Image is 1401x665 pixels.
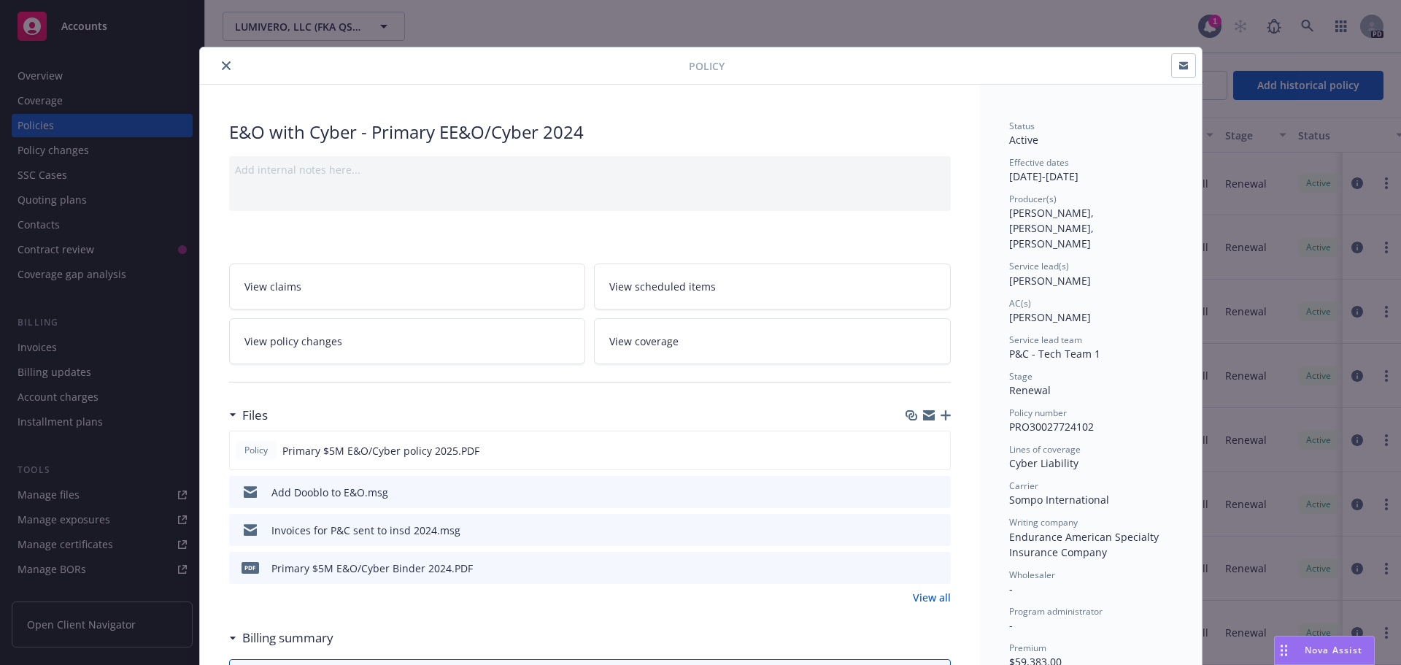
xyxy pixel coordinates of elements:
[913,590,951,605] a: View all
[1009,120,1035,132] span: Status
[931,443,944,458] button: preview file
[908,561,920,576] button: download file
[229,264,586,310] a: View claims
[1009,310,1091,324] span: [PERSON_NAME]
[242,562,259,573] span: PDF
[244,279,301,294] span: View claims
[908,443,919,458] button: download file
[1009,420,1094,434] span: PRO30027724102
[1009,206,1097,250] span: [PERSON_NAME], [PERSON_NAME], [PERSON_NAME]
[242,629,333,647] h3: Billing summary
[594,264,951,310] a: View scheduled items
[594,318,951,364] a: View coverage
[1275,637,1293,664] div: Drag to move
[1009,642,1046,654] span: Premium
[235,162,945,177] div: Add internal notes here...
[1009,193,1057,205] span: Producer(s)
[1009,297,1031,310] span: AC(s)
[908,523,920,538] button: download file
[271,485,388,500] div: Add Dooblo to E&O.msg
[1009,260,1069,272] span: Service lead(s)
[242,444,271,457] span: Policy
[1009,582,1013,596] span: -
[1009,383,1051,397] span: Renewal
[271,523,460,538] div: Invoices for P&C sent to insd 2024.msg
[609,334,679,349] span: View coverage
[609,279,716,294] span: View scheduled items
[1009,618,1013,632] span: -
[908,485,920,500] button: download file
[1009,605,1103,618] span: Program administrator
[1009,334,1082,346] span: Service lead team
[1009,156,1069,169] span: Effective dates
[1009,480,1038,492] span: Carrier
[1009,370,1033,383] span: Stage
[932,561,945,576] button: preview file
[1009,156,1173,184] div: [DATE] - [DATE]
[1274,636,1375,665] button: Nova Assist
[242,406,268,425] h3: Files
[229,629,333,647] div: Billing summary
[689,58,725,74] span: Policy
[1305,644,1362,656] span: Nova Assist
[1009,407,1067,419] span: Policy number
[229,318,586,364] a: View policy changes
[1009,493,1109,507] span: Sompo International
[932,523,945,538] button: preview file
[229,120,951,145] div: E&O with Cyber - Primary EE&O/Cyber 2024
[932,485,945,500] button: preview file
[1009,347,1100,361] span: P&C - Tech Team 1
[244,334,342,349] span: View policy changes
[229,406,268,425] div: Files
[282,443,479,458] span: Primary $5M E&O/Cyber policy 2025.PDF
[1009,274,1091,288] span: [PERSON_NAME]
[1009,456,1078,470] span: Cyber Liability
[1009,569,1055,581] span: Wholesaler
[271,561,473,576] div: Primary $5M E&O/Cyber Binder 2024.PDF
[1009,443,1081,455] span: Lines of coverage
[217,57,235,74] button: close
[1009,530,1162,559] span: Endurance American Specialty Insurance Company
[1009,133,1038,147] span: Active
[1009,516,1078,528] span: Writing company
